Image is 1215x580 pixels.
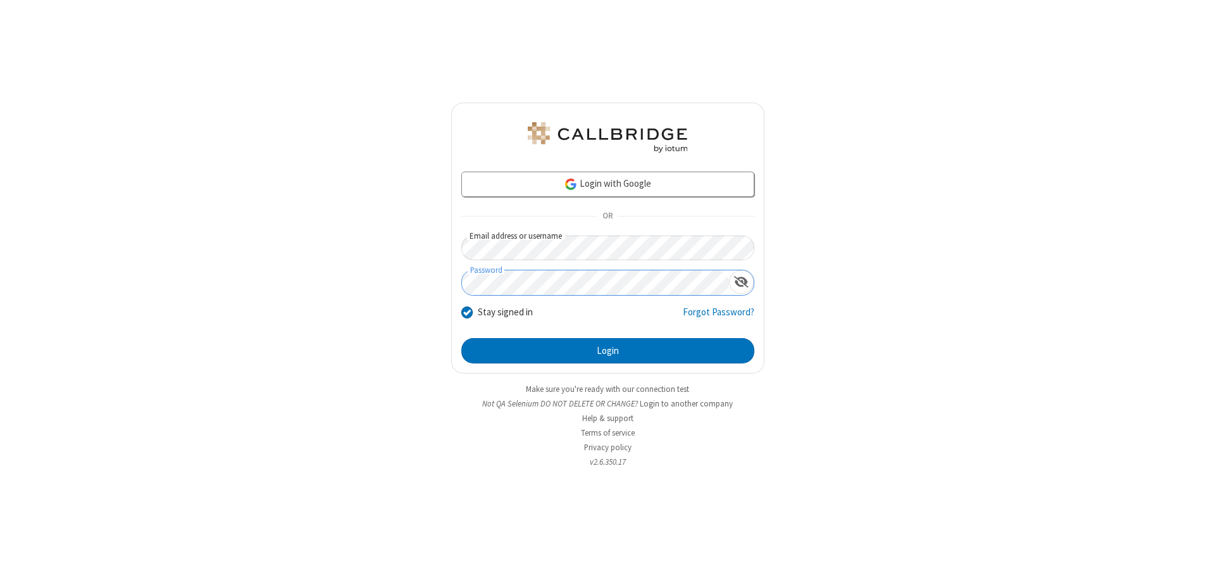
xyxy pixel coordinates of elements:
button: Login to another company [640,398,733,410]
input: Email address or username [461,236,754,260]
img: QA Selenium DO NOT DELETE OR CHANGE [525,122,690,153]
input: Password [462,270,729,295]
a: Terms of service [581,427,635,438]
label: Stay signed in [478,305,533,320]
a: Make sure you're ready with our connection test [526,384,689,394]
img: google-icon.png [564,177,578,191]
span: OR [597,208,618,225]
li: Not QA Selenium DO NOT DELETE OR CHANGE? [451,398,764,410]
a: Help & support [582,413,633,424]
div: Show password [729,270,754,294]
a: Privacy policy [584,442,632,453]
li: v2.6.350.17 [451,456,764,468]
a: Login with Google [461,172,754,197]
a: Forgot Password? [683,305,754,329]
button: Login [461,338,754,363]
